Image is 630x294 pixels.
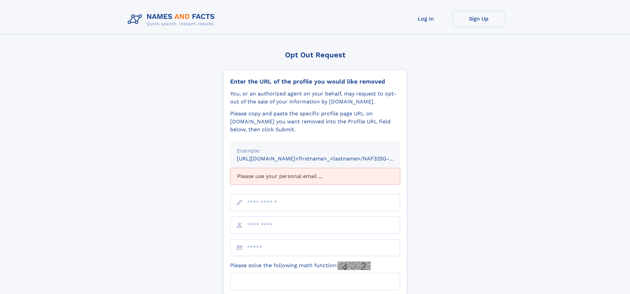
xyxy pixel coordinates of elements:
div: Please copy and paste the specific profile page URL on [DOMAIN_NAME] you want removed into the Pr... [230,110,400,134]
div: Enter the URL of the profile you would like removed [230,78,400,85]
div: Example: [237,147,394,155]
label: Please solve the following math function: [230,262,371,270]
div: Please use your personal email ... [230,168,400,185]
div: Opt Out Request [223,51,407,59]
div: You, or an authorized agent on your behalf, may request to opt-out of the sale of your informatio... [230,90,400,106]
small: [URL][DOMAIN_NAME]<firstname>_<lastname>/NAF325G-xxxxxxxx [237,155,413,162]
a: Sign Up [452,11,505,27]
a: Log In [399,11,452,27]
img: Logo Names and Facts [125,11,220,29]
